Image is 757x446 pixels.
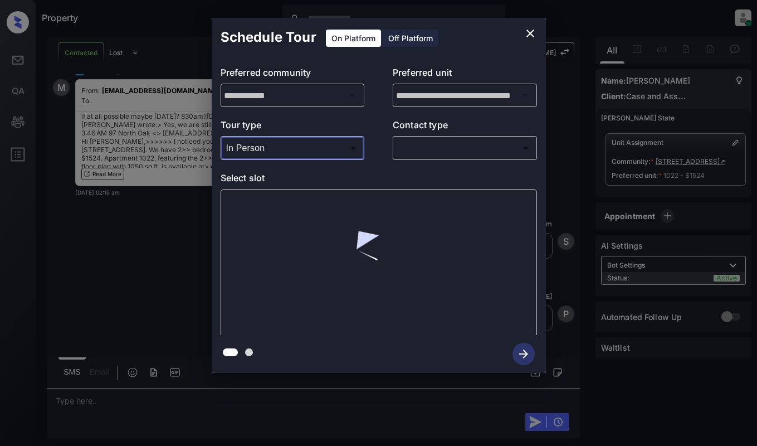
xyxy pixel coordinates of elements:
[506,340,541,369] button: btn-next
[221,66,365,84] p: Preferred community
[313,198,444,329] img: loaderv1.7921fd1ed0a854f04152.gif
[221,171,537,189] p: Select slot
[519,22,541,45] button: close
[212,18,325,57] h2: Schedule Tour
[221,118,365,136] p: Tour type
[393,66,537,84] p: Preferred unit
[383,30,438,47] div: Off Platform
[393,118,537,136] p: Contact type
[326,30,381,47] div: On Platform
[223,139,362,157] div: In Person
